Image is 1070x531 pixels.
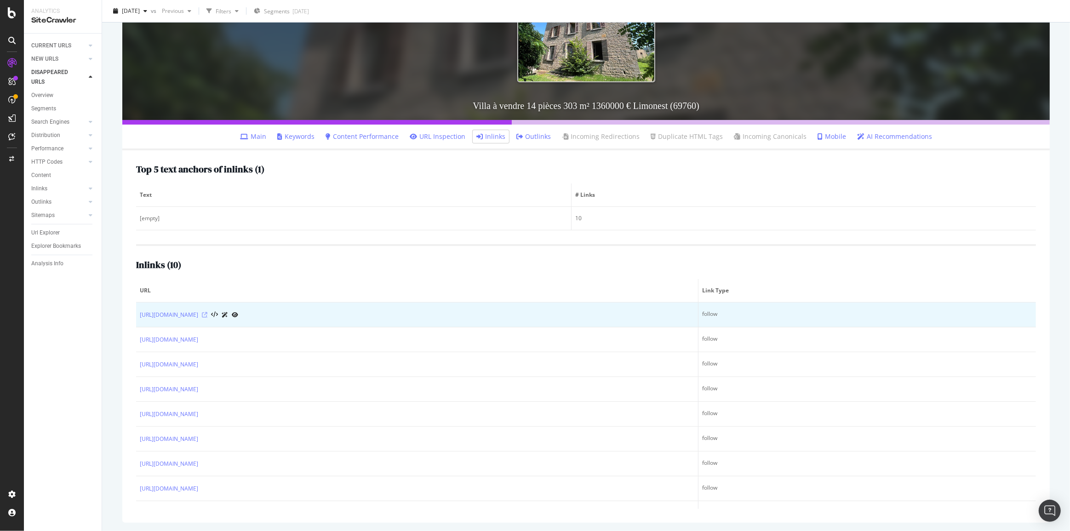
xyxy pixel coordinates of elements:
[31,68,78,87] div: DISAPPEARED URLS
[31,157,63,167] div: HTTP Codes
[575,191,1030,199] span: # Links
[698,476,1036,501] td: follow
[31,41,86,51] a: CURRENT URLS
[277,132,315,141] a: Keywords
[31,104,56,114] div: Segments
[31,104,95,114] a: Segments
[151,7,158,15] span: vs
[651,132,723,141] a: Duplicate HTML Tags
[1039,500,1061,522] div: Open Intercom Messenger
[140,509,198,518] a: [URL][DOMAIN_NAME]
[203,4,242,18] button: Filters
[31,241,81,251] div: Explorer Bookmarks
[31,157,86,167] a: HTTP Codes
[250,4,313,18] button: Segments[DATE]
[211,312,218,318] button: View HTML Source
[31,184,86,194] a: Inlinks
[292,7,309,15] div: [DATE]
[136,164,264,174] h2: Top 5 text anchors of inlinks ( 1 )
[31,131,86,140] a: Distribution
[240,132,266,141] a: Main
[857,132,932,141] a: AI Recommendations
[702,286,1030,295] span: Link Type
[31,68,86,87] a: DISAPPEARED URLS
[31,259,95,268] a: Analysis Info
[31,197,51,207] div: Outlinks
[31,259,63,268] div: Analysis Info
[140,360,198,369] a: [URL][DOMAIN_NAME]
[326,132,399,141] a: Content Performance
[140,335,198,344] a: [URL][DOMAIN_NAME]
[140,191,565,199] span: Text
[31,91,95,100] a: Overview
[31,228,95,238] a: Url Explorer
[31,241,95,251] a: Explorer Bookmarks
[31,15,94,26] div: SiteCrawler
[698,402,1036,427] td: follow
[698,303,1036,327] td: follow
[562,132,640,141] a: Incoming Redirections
[232,310,238,320] a: URL Inspection
[698,377,1036,402] td: follow
[140,286,692,295] span: URL
[31,131,60,140] div: Distribution
[140,434,198,444] a: [URL][DOMAIN_NAME]
[158,7,184,15] span: Previous
[122,91,1050,120] h3: Villa à vendre 14 pièces 303 m² 1360000 € Limonest (69760)
[698,501,1036,526] td: follow
[140,484,198,493] a: [URL][DOMAIN_NAME]
[31,171,51,180] div: Content
[31,54,86,64] a: NEW URLS
[109,4,151,18] button: [DATE]
[222,310,228,320] a: AI Url Details
[734,132,807,141] a: Incoming Canonicals
[140,385,198,394] a: [URL][DOMAIN_NAME]
[31,211,86,220] a: Sitemaps
[476,132,505,141] a: Inlinks
[31,171,95,180] a: Content
[575,214,1032,223] div: 10
[31,54,58,64] div: NEW URLS
[264,7,290,15] span: Segments
[698,327,1036,352] td: follow
[140,214,567,223] div: [empty]
[698,352,1036,377] td: follow
[31,197,86,207] a: Outlinks
[31,41,71,51] div: CURRENT URLS
[202,312,207,318] a: Visit Online Page
[136,260,181,270] h2: Inlinks ( 10 )
[122,7,140,15] span: 2025 Aug. 22nd
[31,117,69,127] div: Search Engines
[31,144,63,154] div: Performance
[516,132,551,141] a: Outlinks
[31,228,60,238] div: Url Explorer
[31,7,94,15] div: Analytics
[698,427,1036,451] td: follow
[140,310,198,320] a: [URL][DOMAIN_NAME]
[216,7,231,15] div: Filters
[31,211,55,220] div: Sitemaps
[410,132,465,141] a: URL Inspection
[140,410,198,419] a: [URL][DOMAIN_NAME]
[698,451,1036,476] td: follow
[31,144,86,154] a: Performance
[140,459,198,468] a: [URL][DOMAIN_NAME]
[818,132,846,141] a: Mobile
[31,184,47,194] div: Inlinks
[158,4,195,18] button: Previous
[31,91,53,100] div: Overview
[31,117,86,127] a: Search Engines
